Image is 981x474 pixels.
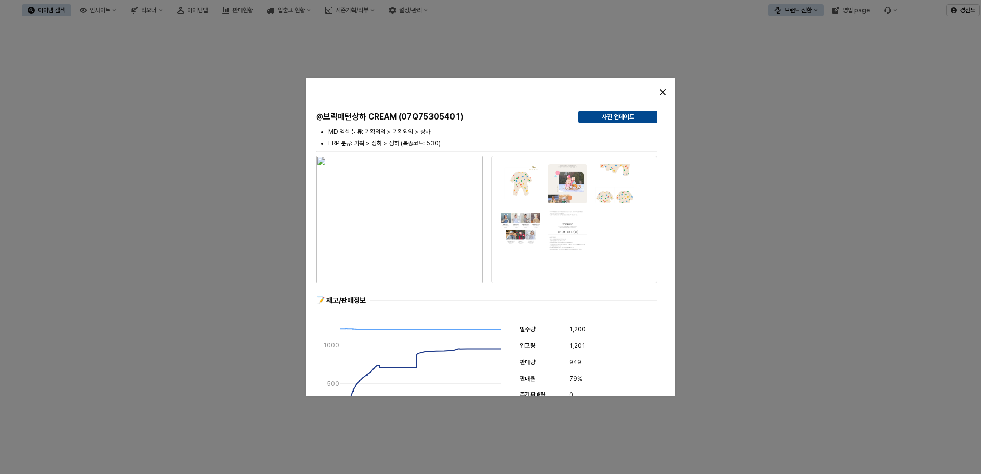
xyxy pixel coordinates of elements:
[578,111,657,123] button: 사진 업데이트
[316,112,570,122] h5: @브릭패턴상하 CREAM (07Q75305401)
[520,342,535,349] span: 입고량
[569,324,586,334] span: 1,200
[602,113,634,121] p: 사진 업데이트
[569,390,573,400] span: 0
[520,326,535,333] span: 발주량
[520,391,545,399] span: 주간판매량
[328,127,657,136] li: MD 엑셀 분류: 기획외의 > 기획외의 > 상하
[520,359,535,366] span: 판매량
[569,341,585,351] span: 1,201
[520,375,535,382] span: 판매율
[316,295,366,305] div: 📝 재고/판매정보
[328,139,657,148] li: ERP 분류: 기획 > 상하 > 상하 (복종코드: 530)
[569,373,582,384] span: 79%
[655,84,671,101] button: Close
[569,357,581,367] span: 949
